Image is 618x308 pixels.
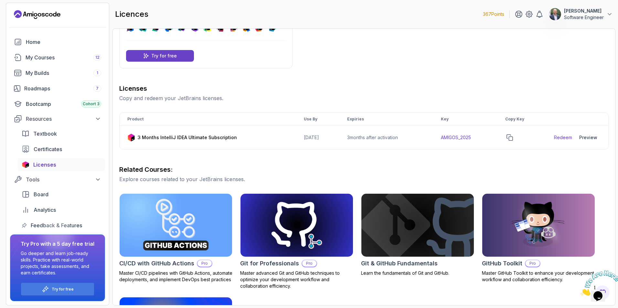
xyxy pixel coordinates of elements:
h2: Git for Professionals [240,259,299,268]
button: Try for free [21,282,94,296]
div: My Builds [26,69,101,77]
h3: Licenses [119,84,609,93]
button: Preview [576,131,601,144]
button: Resources [10,113,105,125]
p: Master GitHub Toolkit to enhance your development workflow and collaboration efficiency. [482,270,595,283]
span: Analytics [34,206,56,214]
span: Feedback & Features [31,221,82,229]
span: Licenses [33,161,56,169]
td: 3 months after activation [339,126,433,149]
p: Master advanced Git and GitHub techniques to optimize your development workflow and collaboration... [240,270,353,289]
td: [DATE] [296,126,339,149]
div: Bootcamp [26,100,101,108]
span: 12 [95,55,100,60]
span: Textbook [33,130,57,138]
p: [PERSON_NAME] [564,8,604,14]
a: GitHub Toolkit cardGitHub ToolkitProMaster GitHub Toolkit to enhance your development workflow an... [482,193,595,283]
p: 367 Points [483,11,504,17]
a: textbook [18,127,105,140]
div: Resources [26,115,101,123]
p: Pro [526,260,540,267]
a: bootcamp [10,98,105,110]
div: My Courses [26,54,101,61]
th: Key [433,113,497,126]
h2: licences [115,9,148,19]
p: Try for free [151,53,177,59]
img: Chat attention grabber [3,3,43,28]
a: Redeem [554,134,572,141]
p: Copy and redeem your JetBrains licenses. [119,94,609,102]
h2: Git & GitHub Fundamentals [361,259,438,268]
th: Expiries [339,113,433,126]
span: Certificates [34,145,62,153]
img: user profile image [549,8,561,20]
p: Master CI/CD pipelines with GitHub Actions, automate deployments, and implement DevOps best pract... [119,270,232,283]
a: certificates [18,143,105,156]
a: Git for Professionals cardGit for ProfessionalsProMaster advanced Git and GitHub techniques to op... [240,193,353,289]
h3: Related Courses: [119,165,609,174]
span: 1 [97,70,98,76]
img: jetbrains icon [22,161,29,168]
span: Board [34,190,48,198]
p: Pro [197,260,212,267]
img: jetbrains icon [127,134,135,141]
span: 7 [96,86,99,91]
p: 3 Months IntelliJ IDEA Ultimate Subscription [138,134,237,141]
button: copy-button [505,133,514,142]
span: 1 [3,3,5,8]
a: licenses [18,158,105,171]
a: board [18,188,105,201]
p: Go deeper and learn job-ready skills. Practice with real-world projects, take assessments, and ea... [21,250,94,276]
p: Explore courses related to your JetBrains licenses. [119,175,609,183]
div: Preview [579,134,597,141]
a: Try for free [126,50,194,62]
button: Tools [10,174,105,185]
a: feedback [18,219,105,232]
div: Roadmaps [24,85,101,92]
a: CI/CD with GitHub Actions cardCI/CD with GitHub ActionsProMaster CI/CD pipelines with GitHub Acti... [119,193,232,283]
a: home [10,36,105,48]
img: Git & GitHub Fundamentals card [361,194,474,257]
td: AMIGOS_2025 [433,126,497,149]
h2: CI/CD with GitHub Actions [119,259,194,268]
p: Pro [302,260,316,267]
p: Software Engineer [564,14,604,21]
th: Product [120,113,296,126]
th: Use By [296,113,339,126]
img: GitHub Toolkit card [482,194,595,257]
button: user profile image[PERSON_NAME]Software Engineer [549,8,613,21]
h2: GitHub Toolkit [482,259,522,268]
a: courses [10,51,105,64]
a: analytics [18,203,105,216]
div: Home [26,38,101,46]
th: Copy Key [497,113,546,126]
img: CI/CD with GitHub Actions card [117,192,235,258]
div: Tools [26,176,101,183]
span: Cohort 3 [83,101,100,107]
p: Learn the fundamentals of Git and GitHub. [361,270,474,276]
a: Landing page [14,9,60,20]
a: builds [10,67,105,79]
img: Git for Professionals card [240,194,353,257]
a: roadmaps [10,82,105,95]
iframe: chat widget [578,268,618,298]
a: Try for free [52,287,74,292]
a: Git & GitHub Fundamentals cardGit & GitHub FundamentalsLearn the fundamentals of Git and GitHub. [361,193,474,276]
